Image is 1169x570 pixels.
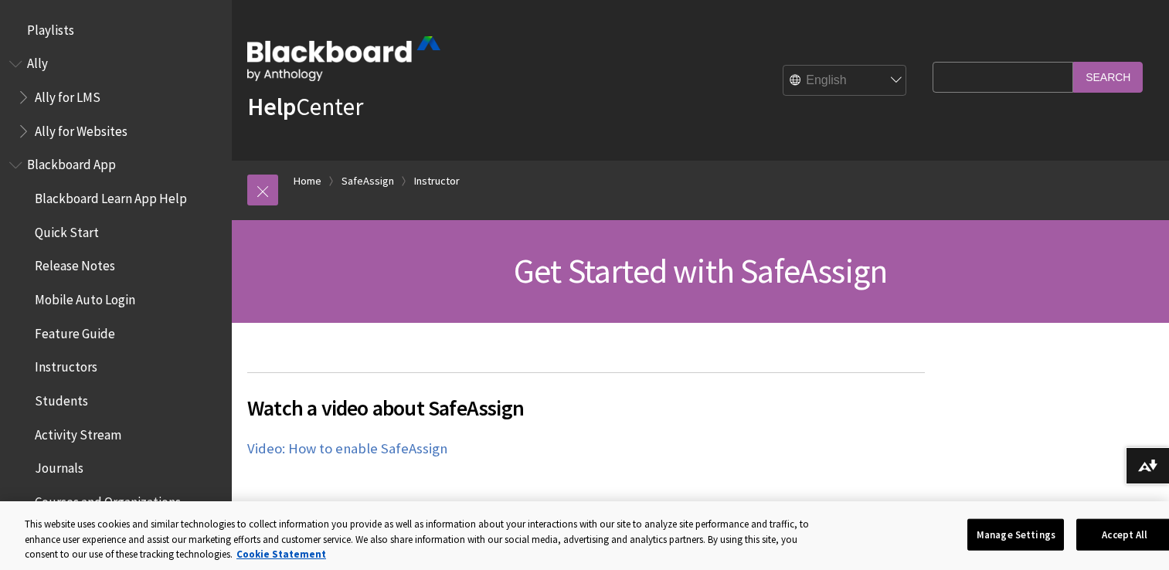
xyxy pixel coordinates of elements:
[35,456,83,477] span: Journals
[35,185,187,206] span: Blackboard Learn App Help
[783,66,907,97] select: Site Language Selector
[35,321,115,341] span: Feature Guide
[342,171,394,191] a: SafeAssign
[35,84,100,105] span: Ally for LMS
[9,51,223,144] nav: Book outline for Anthology Ally Help
[35,287,135,307] span: Mobile Auto Login
[27,51,48,72] span: Ally
[294,171,321,191] a: Home
[247,91,363,122] a: HelpCenter
[9,17,223,43] nav: Book outline for Playlists
[35,219,99,240] span: Quick Start
[35,253,115,274] span: Release Notes
[967,518,1064,551] button: Manage Settings
[25,517,818,562] div: This website uses cookies and similar technologies to collect information you provide as well as ...
[27,152,116,173] span: Blackboard App
[514,249,887,292] span: Get Started with SafeAssign
[247,392,925,424] span: Watch a video about SafeAssign
[35,118,127,139] span: Ally for Websites
[247,36,440,81] img: Blackboard by Anthology
[35,355,97,375] span: Instructors
[27,17,74,38] span: Playlists
[247,439,447,458] a: Video: How to enable SafeAssign
[247,91,296,122] strong: Help
[35,422,121,443] span: Activity Stream
[236,548,326,561] a: More information about your privacy, opens in a new tab
[1073,62,1143,92] input: Search
[35,388,88,409] span: Students
[35,489,181,510] span: Courses and Organizations
[414,171,460,191] a: Instructor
